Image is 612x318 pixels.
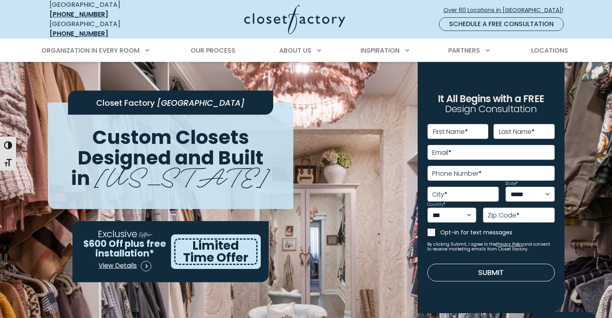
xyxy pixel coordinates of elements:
span: Exclusive [98,228,137,240]
span: Limited Time Offer [183,237,248,266]
span: [GEOGRAPHIC_DATA] [157,97,245,109]
span: Closet Factory [96,97,155,109]
div: [GEOGRAPHIC_DATA] [49,19,166,39]
span: Over 60 Locations in [GEOGRAPHIC_DATA]! [443,6,570,14]
span: plus free installation* [95,237,166,260]
a: Schedule a Free Consultation [439,17,564,31]
a: [PHONE_NUMBER] [49,10,108,19]
label: City [432,191,447,198]
span: Locations [531,46,568,55]
label: First Name [433,129,468,135]
span: Partners [448,46,480,55]
img: Closet Factory Logo [244,5,345,34]
label: Last Name [499,129,535,135]
span: $600 Off [83,237,123,250]
label: Phone Number [432,170,482,177]
span: Organization in Every Room [41,46,140,55]
nav: Primary Menu [36,39,577,62]
span: It All Begins with a FREE [438,92,544,105]
span: Inspiration [361,46,400,55]
label: State [505,182,518,186]
button: Submit [427,264,555,281]
span: About Us [279,46,311,55]
a: View Details [98,258,152,274]
a: [PHONE_NUMBER] [49,29,108,38]
span: Design Consultation [445,103,537,116]
label: Zip Code [488,212,519,219]
span: Our Process [191,46,235,55]
span: [US_STATE] [95,156,270,193]
a: Privacy Policy [496,241,523,247]
span: Offer [139,229,152,238]
label: Email [432,150,451,156]
span: Designed and Built in [71,144,264,192]
span: Custom Closets [92,124,249,151]
span: View Details [99,261,137,271]
small: By clicking Submit, I agree to the and consent to receive marketing emails from Closet Factory. [427,242,555,252]
a: Over 60 Locations in [GEOGRAPHIC_DATA]! [443,3,570,17]
label: Opt-in for text messages [440,228,555,236]
label: Country [427,203,445,207]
